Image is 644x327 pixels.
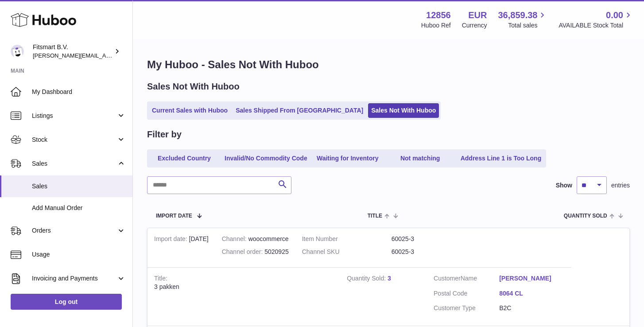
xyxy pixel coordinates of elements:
[32,274,116,283] span: Invoicing and Payments
[32,88,126,96] span: My Dashboard
[32,160,116,168] span: Sales
[559,21,633,30] span: AVAILABLE Stock Total
[33,52,178,59] span: [PERSON_NAME][EMAIL_ADDRESS][DOMAIN_NAME]
[32,250,126,259] span: Usage
[233,103,366,118] a: Sales Shipped From [GEOGRAPHIC_DATA]
[462,21,487,30] div: Currency
[33,43,113,60] div: Fitsmart B.V.
[312,151,383,166] a: Waiting for Inventory
[368,103,439,118] a: Sales Not With Huboo
[32,112,116,120] span: Listings
[498,9,547,30] a: 36,859.38 Total sales
[388,275,391,282] a: 3
[392,248,481,256] dd: 60025-3
[499,289,565,298] a: 8064 CL
[32,204,126,212] span: Add Manual Order
[421,21,451,30] div: Huboo Ref
[221,151,310,166] a: Invalid/No Commodity Code
[154,235,189,245] strong: Import date
[434,275,461,282] span: Customer
[11,45,24,58] img: jonathan@leaderoo.com
[147,128,182,140] h2: Filter by
[222,248,265,257] strong: Channel order
[392,235,481,243] dd: 60025-3
[385,151,456,166] a: Not matching
[222,248,289,256] div: 5020925
[147,228,215,267] td: [DATE]
[499,274,565,283] a: [PERSON_NAME]
[498,9,537,21] span: 36,859.38
[302,248,392,256] dt: Channel SKU
[368,213,382,219] span: Title
[32,136,116,144] span: Stock
[32,226,116,235] span: Orders
[606,9,623,21] span: 0.00
[434,304,499,312] dt: Customer Type
[468,9,487,21] strong: EUR
[499,304,565,312] dd: B2C
[434,289,499,300] dt: Postal Code
[149,151,220,166] a: Excluded Country
[434,274,499,285] dt: Name
[156,213,192,219] span: Import date
[222,235,289,243] div: woocommerce
[556,181,572,190] label: Show
[302,235,392,243] dt: Item Number
[347,275,388,284] strong: Quantity Sold
[458,151,545,166] a: Address Line 1 is Too Long
[32,182,126,191] span: Sales
[147,58,630,72] h1: My Huboo - Sales Not With Huboo
[11,294,122,310] a: Log out
[426,9,451,21] strong: 12856
[149,103,231,118] a: Current Sales with Huboo
[147,81,240,93] h2: Sales Not With Huboo
[222,235,248,245] strong: Channel
[154,283,334,291] div: 3 pakken
[611,181,630,190] span: entries
[508,21,547,30] span: Total sales
[559,9,633,30] a: 0.00 AVAILABLE Stock Total
[154,275,167,284] strong: Title
[564,213,607,219] span: Quantity Sold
